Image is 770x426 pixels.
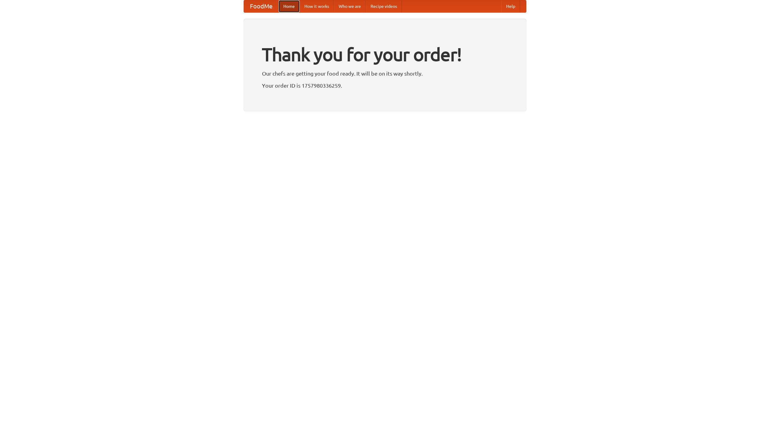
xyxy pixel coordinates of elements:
[244,0,279,12] a: FoodMe
[334,0,366,12] a: Who we are
[279,0,300,12] a: Home
[262,69,508,78] p: Our chefs are getting your food ready. It will be on its way shortly.
[501,0,520,12] a: Help
[366,0,402,12] a: Recipe videos
[262,81,508,90] p: Your order ID is 1757980336259.
[300,0,334,12] a: How it works
[262,40,508,69] h1: Thank you for your order!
